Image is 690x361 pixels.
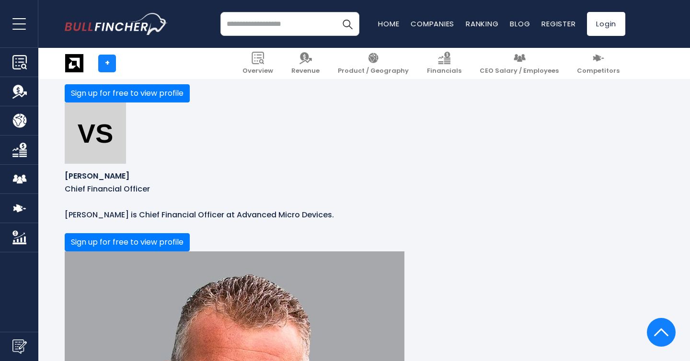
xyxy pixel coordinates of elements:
a: Go to homepage [65,13,168,35]
img: bullfincher logo [65,13,168,35]
a: Revenue [286,48,325,79]
a: Home [378,19,399,29]
button: Sign up for free to view profile [65,84,190,102]
a: Competitors [571,48,625,79]
a: + [98,55,116,72]
span: Financials [427,67,461,75]
a: Register [541,19,575,29]
a: Companies [411,19,454,29]
a: Blog [510,19,530,29]
img: Vinod Singh [65,102,126,164]
span: Product / Geography [338,67,409,75]
button: Search [335,12,359,36]
span: Revenue [291,67,320,75]
span: Competitors [577,67,620,75]
h6: [PERSON_NAME] [65,171,625,180]
img: AMD logo [65,54,83,72]
p: [PERSON_NAME] is Chief Financial Officer at Advanced Micro Devices. [65,209,625,221]
a: Financials [421,48,467,79]
button: Sign up for free to view profile [65,233,190,251]
span: CEO Salary / Employees [480,67,559,75]
a: Overview [237,48,279,79]
a: CEO Salary / Employees [474,48,564,79]
a: Ranking [466,19,498,29]
span: Overview [242,67,273,75]
p: Chief Financial Officer [65,184,625,194]
a: Product / Geography [332,48,414,79]
a: Login [587,12,625,36]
